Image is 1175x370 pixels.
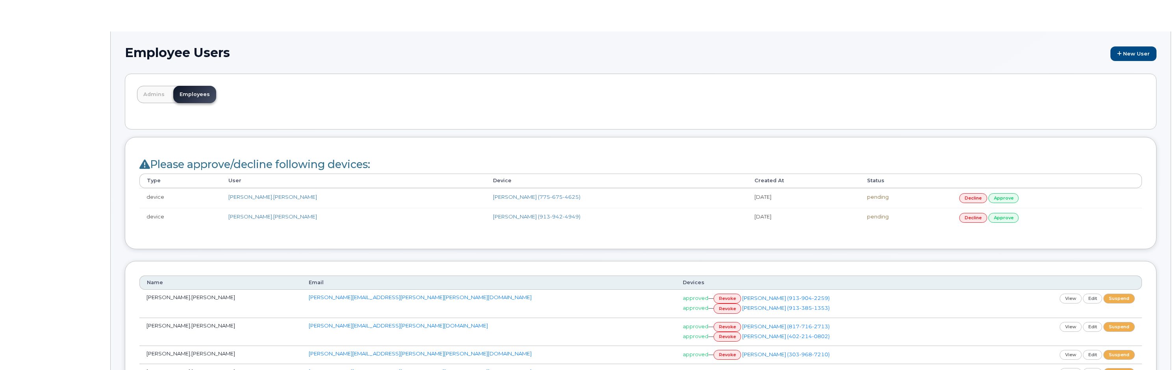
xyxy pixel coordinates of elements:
a: edit [1083,294,1103,303]
a: [PERSON_NAME] (913-385-1353) [742,305,830,311]
td: — [676,346,1001,364]
a: [PERSON_NAME] (913-904-2259) [742,295,830,301]
span: approved [683,333,708,339]
a: approve [988,213,1019,223]
a: [PERSON_NAME] (303-968-7210) [742,351,830,357]
h1: Employee Users [125,46,1156,61]
th: Created At [747,174,860,188]
a: revoke [714,294,741,303]
a: edit [1083,350,1103,360]
span: approved [683,305,708,311]
a: [PERSON_NAME][EMAIL_ADDRESS][PERSON_NAME][PERSON_NAME][DOMAIN_NAME] [309,294,532,300]
th: Device [486,174,747,188]
td: device [139,208,221,228]
th: Type [139,174,221,188]
a: Admins [137,86,171,103]
a: [PERSON_NAME] (775-675-4625) [493,194,580,200]
a: [PERSON_NAME] (817-716-2713) [742,323,830,329]
td: device [139,188,221,208]
td: [DATE] [747,188,860,208]
a: [PERSON_NAME] (402-214-0802) [742,333,830,339]
span: approved [683,351,708,357]
th: User [221,174,486,188]
a: New User [1110,46,1156,61]
h2: Please approve/decline following devices: [139,159,1142,170]
a: [PERSON_NAME][EMAIL_ADDRESS][PERSON_NAME][PERSON_NAME][DOMAIN_NAME] [309,350,532,357]
a: view [1060,322,1082,332]
span: approved [683,323,708,329]
a: suspend [1103,322,1135,332]
a: suspend [1103,350,1135,360]
a: [PERSON_NAME].[PERSON_NAME] [228,194,317,200]
a: [PERSON_NAME].[PERSON_NAME] [228,213,317,220]
th: Devices [676,276,1001,290]
th: Name [139,276,302,290]
td: [PERSON_NAME].[PERSON_NAME] [139,290,302,318]
a: view [1060,350,1082,360]
td: pending [860,188,952,208]
td: [PERSON_NAME].[PERSON_NAME] [139,318,302,346]
td: [PERSON_NAME].[PERSON_NAME] [139,346,302,364]
a: decline [959,193,987,203]
td: — — [676,318,1001,346]
th: Status [860,174,952,188]
span: approved [683,295,708,301]
td: — — [676,290,1001,318]
th: Email [302,276,676,290]
a: view [1060,294,1082,303]
a: [PERSON_NAME] (913-942-4949) [493,213,580,220]
td: [DATE] [747,208,860,228]
a: approve [988,193,1019,203]
a: [PERSON_NAME][EMAIL_ADDRESS][PERSON_NAME][DOMAIN_NAME] [309,322,488,329]
a: suspend [1103,294,1135,303]
a: revoke [714,332,741,342]
a: decline [959,213,987,223]
td: pending [860,208,952,228]
a: revoke [714,303,741,313]
a: revoke [714,322,741,332]
a: edit [1083,322,1103,332]
a: Employees [173,86,216,103]
a: revoke [714,350,741,360]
